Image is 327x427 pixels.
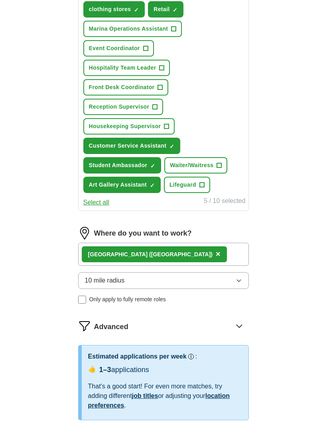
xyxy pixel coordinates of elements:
span: Front Desk Coordinator [89,83,155,92]
button: Marina Operations Assistant [83,21,182,37]
h3: : [195,352,197,361]
button: Reception Supervisor [83,99,163,115]
div: That's a good start! For even more matches, try adding different or adjusting your . [88,382,242,410]
button: Retail✓ [148,1,183,18]
span: Hospitality Team Leader [89,64,156,72]
span: ✓ [134,7,139,13]
img: location.png [78,227,91,240]
span: clothing stores [89,5,131,14]
div: 5 / 10 selected [204,196,245,207]
span: Housekeeping Supervisor [89,122,161,131]
span: ✓ [173,7,177,13]
img: filter [78,320,91,332]
button: Customer Service Assistant✓ [83,138,181,154]
div: applications [99,365,149,375]
span: 👍 [88,365,96,374]
span: Only apply to fully remote roles [89,295,166,304]
button: clothing stores✓ [83,1,145,18]
span: Reception Supervisor [89,103,150,111]
span: Retail [154,5,169,14]
span: Student Ambassador [89,161,148,170]
span: Lifeguard [169,181,196,189]
input: Only apply to fully remote roles [78,296,86,304]
span: Event Coordinator [89,44,140,53]
span: ([GEOGRAPHIC_DATA]) [149,251,213,257]
button: Select all [83,198,109,207]
label: Where do you want to work? [94,228,192,239]
button: Housekeeping Supervisor [83,118,175,135]
span: ✓ [150,163,155,169]
button: Art Gallery Assistant✓ [83,177,161,193]
strong: [GEOGRAPHIC_DATA] [88,251,148,257]
button: Hospitality Team Leader [83,60,170,76]
button: Waiter/Waitress [164,157,227,174]
span: × [216,250,221,258]
a: job titles [132,392,158,399]
button: Event Coordinator [83,40,154,57]
button: Student Ambassador✓ [83,157,162,174]
span: Customer Service Assistant [89,142,167,150]
span: ✓ [169,143,174,150]
button: 10 mile radius [78,272,249,289]
h3: Estimated applications per week [88,352,187,361]
span: Advanced [94,322,128,332]
span: Waiter/Waitress [170,161,213,170]
span: Marina Operations Assistant [89,25,168,33]
span: 1–3 [99,366,111,374]
span: Art Gallery Assistant [89,181,147,189]
button: × [216,248,221,260]
span: 10 mile radius [85,276,125,285]
span: ✓ [150,182,155,189]
button: Front Desk Coordinator [83,79,169,96]
button: Lifeguard [164,177,210,193]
